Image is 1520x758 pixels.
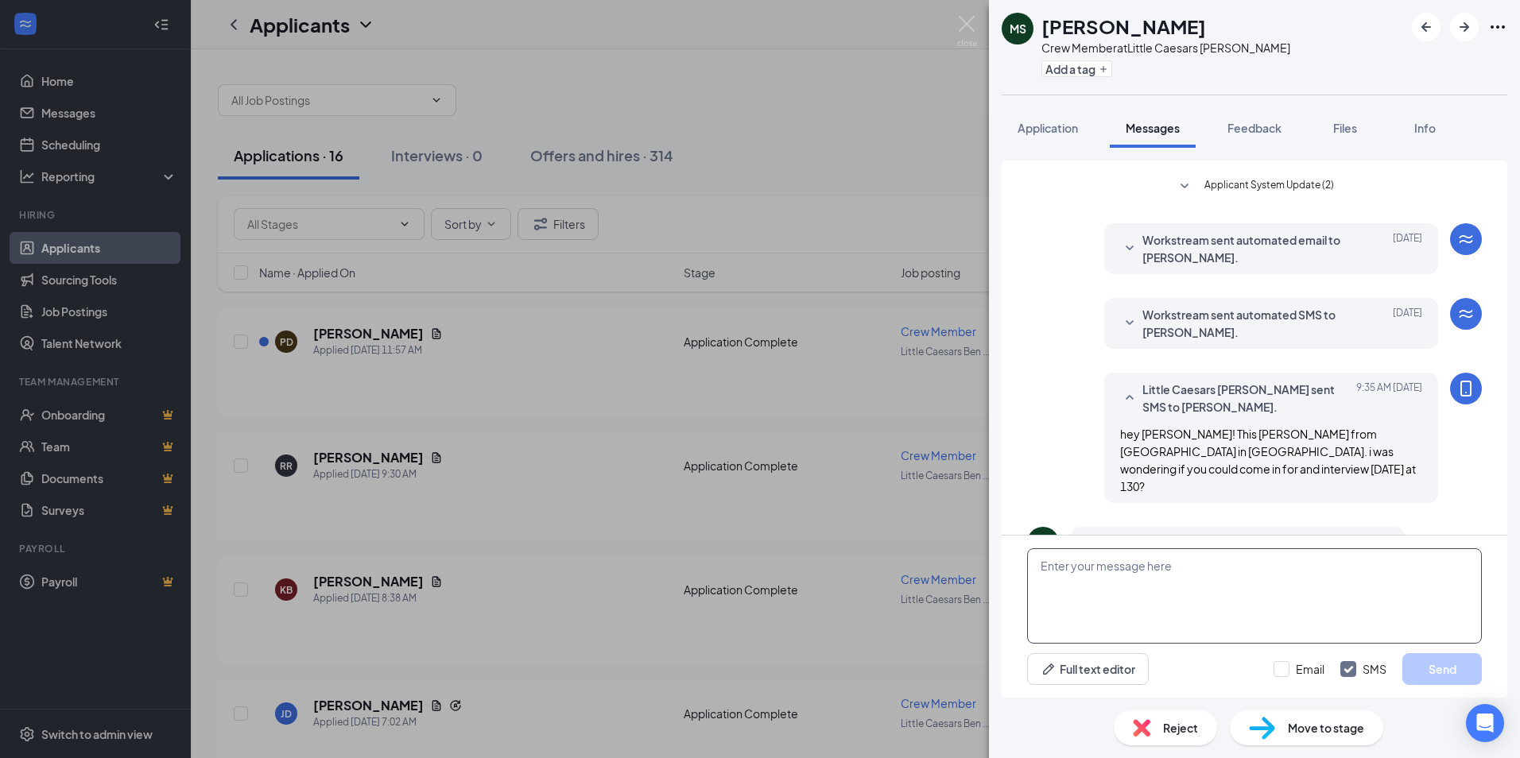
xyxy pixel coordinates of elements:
[1393,231,1422,266] span: [DATE]
[1450,13,1479,41] button: ArrowRight
[1455,17,1474,37] svg: ArrowRight
[1227,121,1282,135] span: Feedback
[1120,314,1139,333] svg: SmallChevronDown
[1126,121,1180,135] span: Messages
[1010,21,1026,37] div: MS
[1027,653,1149,685] button: Full text editorPen
[1142,306,1351,341] span: Workstream sent automated SMS to [PERSON_NAME].
[1456,230,1475,249] svg: WorkstreamLogo
[1041,60,1112,77] button: PlusAdd a tag
[1288,719,1364,737] span: Move to stage
[1356,381,1422,416] span: [DATE] 9:35 AM
[1412,13,1441,41] button: ArrowLeftNew
[1204,177,1334,196] span: Applicant System Update (2)
[1333,121,1357,135] span: Files
[1041,661,1057,677] svg: Pen
[1041,40,1290,56] div: Crew Member at Little Caesars [PERSON_NAME]
[1488,17,1507,37] svg: Ellipses
[1456,379,1475,398] svg: MobileSms
[1175,177,1194,196] svg: SmallChevronDown
[1466,704,1504,742] div: Open Intercom Messenger
[1120,239,1139,258] svg: SmallChevronDown
[1175,177,1334,196] button: SmallChevronDownApplicant System Update (2)
[1402,653,1482,685] button: Send
[1417,17,1436,37] svg: ArrowLeftNew
[1414,121,1436,135] span: Info
[1456,304,1475,323] svg: WorkstreamLogo
[1099,64,1108,74] svg: Plus
[1393,306,1422,341] span: [DATE]
[1018,121,1078,135] span: Application
[1163,719,1198,737] span: Reject
[1142,381,1351,416] span: Little Caesars [PERSON_NAME] sent SMS to [PERSON_NAME].
[1120,427,1416,493] span: hey [PERSON_NAME]! This [PERSON_NAME] from [GEOGRAPHIC_DATA] in [GEOGRAPHIC_DATA]. i was wonderin...
[1041,13,1206,40] h1: [PERSON_NAME]
[1142,231,1351,266] span: Workstream sent automated email to [PERSON_NAME].
[1120,389,1139,408] svg: SmallChevronUp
